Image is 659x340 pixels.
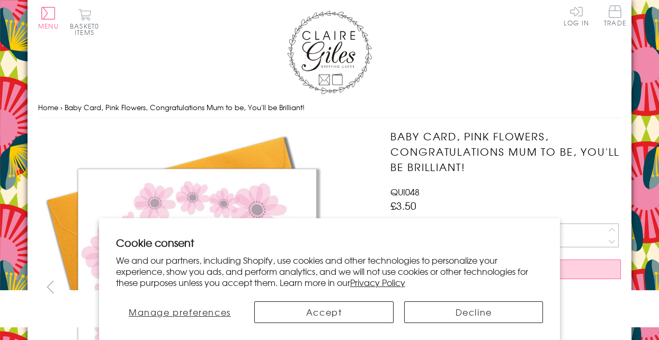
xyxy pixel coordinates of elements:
span: £3.50 [390,198,416,213]
button: Manage preferences [116,301,244,323]
h2: Cookie consent [116,235,544,250]
a: Privacy Policy [350,276,405,289]
span: Menu [38,21,59,31]
button: Decline [404,301,544,323]
button: Menu [38,7,59,29]
button: Accept [254,301,394,323]
button: prev [38,275,62,299]
span: Manage preferences [129,306,231,318]
span: QUI048 [390,185,420,198]
a: Home [38,102,58,112]
a: Trade [604,5,626,28]
p: We and our partners, including Shopify, use cookies and other technologies to personalize your ex... [116,255,544,288]
button: Basket0 items [70,8,99,35]
img: Claire Giles Greetings Cards [287,11,372,94]
a: Log In [564,5,589,26]
span: Trade [604,5,626,26]
h1: Baby Card, Pink Flowers, Congratulations Mum to be, You'll be Brilliant! [390,129,621,174]
span: › [60,102,63,112]
span: Baby Card, Pink Flowers, Congratulations Mum to be, You'll be Brilliant! [65,102,305,112]
nav: breadcrumbs [38,97,621,119]
span: 0 items [75,21,99,37]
